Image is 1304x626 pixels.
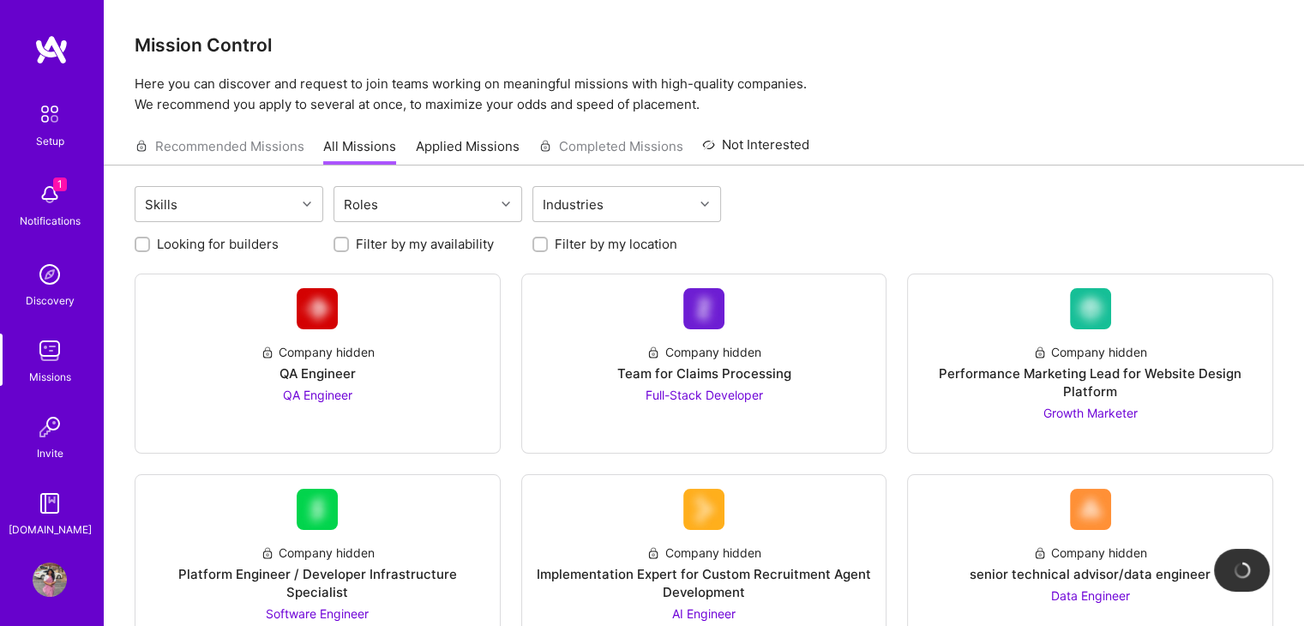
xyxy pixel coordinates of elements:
[135,74,1273,115] p: Here you can discover and request to join teams working on meaningful missions with high-quality ...
[538,192,608,217] div: Industries
[702,135,809,166] a: Not Interested
[340,192,382,217] div: Roles
[261,343,375,361] div: Company hidden
[297,489,338,530] img: Company Logo
[1070,288,1111,329] img: Company Logo
[266,606,369,621] span: Software Engineer
[29,368,71,386] div: Missions
[356,235,494,253] label: Filter by my availability
[1033,343,1147,361] div: Company hidden
[922,288,1259,439] a: Company LogoCompany hiddenPerformance Marketing Lead for Website Design PlatformGrowth Marketer
[28,563,71,597] a: User Avatar
[297,288,338,329] img: Company Logo
[9,521,92,539] div: [DOMAIN_NAME]
[646,343,760,361] div: Company hidden
[283,388,352,402] span: QA Engineer
[1043,406,1138,420] span: Growth Marketer
[502,200,510,208] i: icon Chevron
[36,132,64,150] div: Setup
[33,486,67,521] img: guide book
[157,235,279,253] label: Looking for builders
[26,292,75,310] div: Discovery
[33,257,67,292] img: discovery
[1233,561,1252,580] img: loading
[33,410,67,444] img: Invite
[141,192,182,217] div: Skills
[34,34,69,65] img: logo
[53,178,67,191] span: 1
[261,544,375,562] div: Company hidden
[922,364,1259,400] div: Performance Marketing Lead for Website Design Platform
[1070,489,1111,530] img: Company Logo
[303,200,311,208] i: icon Chevron
[149,565,486,601] div: Platform Engineer / Developer Infrastructure Specialist
[323,137,396,166] a: All Missions
[1051,588,1130,603] span: Data Engineer
[645,388,762,402] span: Full-Stack Developer
[555,235,677,253] label: Filter by my location
[646,544,760,562] div: Company hidden
[37,444,63,462] div: Invite
[416,137,520,166] a: Applied Missions
[683,288,724,329] img: Company Logo
[33,178,67,212] img: bell
[32,96,68,132] img: setup
[149,288,486,439] a: Company LogoCompany hiddenQA EngineerQA Engineer
[536,565,873,601] div: Implementation Expert for Custom Recruitment Agent Development
[33,334,67,368] img: teamwork
[279,364,356,382] div: QA Engineer
[700,200,709,208] i: icon Chevron
[672,606,736,621] span: AI Engineer
[135,34,1273,56] h3: Mission Control
[1033,544,1147,562] div: Company hidden
[20,212,81,230] div: Notifications
[683,489,724,530] img: Company Logo
[33,563,67,597] img: User Avatar
[616,364,790,382] div: Team for Claims Processing
[970,565,1211,583] div: senior technical advisor/data engineer
[536,288,873,439] a: Company LogoCompany hiddenTeam for Claims ProcessingFull-Stack Developer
